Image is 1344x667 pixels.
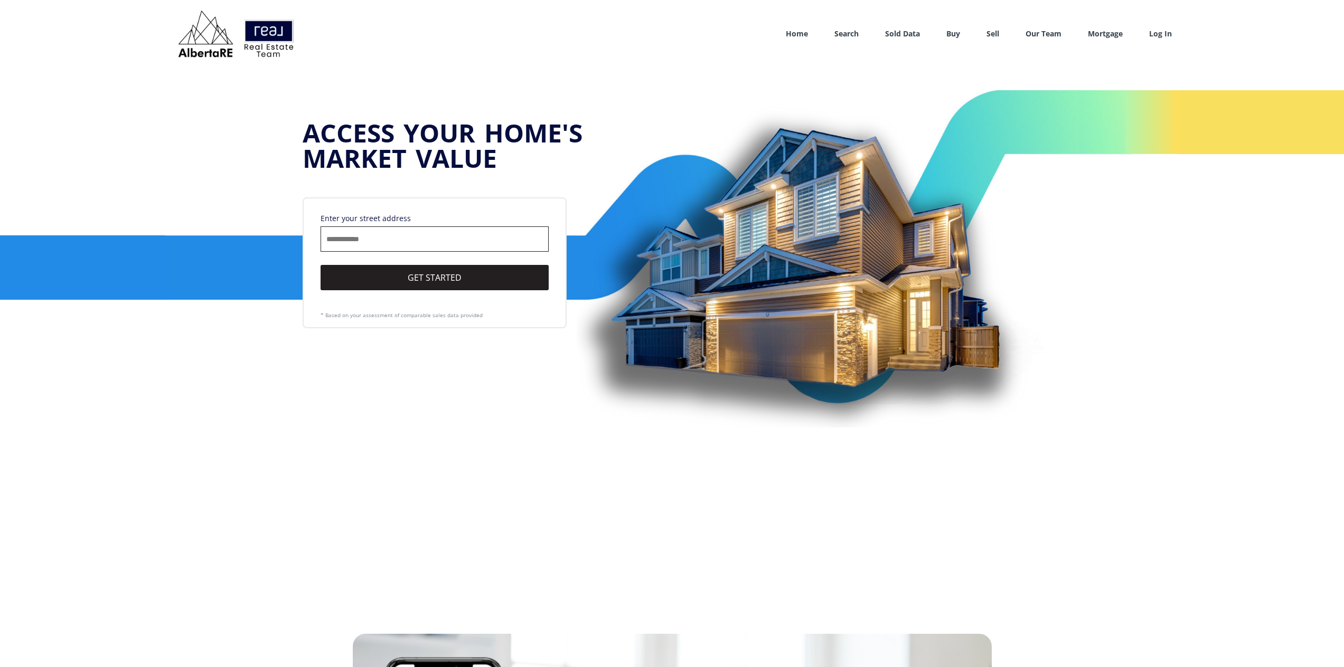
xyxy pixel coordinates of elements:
[173,7,299,60] img: Logo
[885,28,920,39] a: Sold Data
[321,311,549,319] p: * Based on your assessment of comparable sales data provided
[303,120,619,171] h1: Access Your Home's Market Value
[1026,28,1061,39] a: Our Team
[986,28,999,39] a: Sell
[321,265,549,290] button: Get started
[786,28,808,39] a: Home
[1088,28,1123,39] a: Mortgage
[1149,28,1172,39] a: Log In
[321,213,411,224] label: Enter your street address
[946,28,960,39] a: Buy
[834,28,859,39] a: Search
